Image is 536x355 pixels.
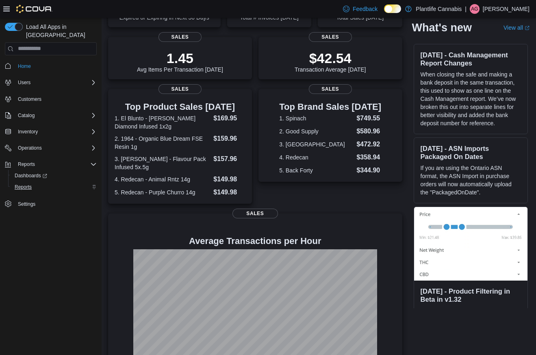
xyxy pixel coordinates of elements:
[15,184,32,190] span: Reports
[471,4,478,14] span: AG
[213,187,245,197] dd: $149.98
[213,134,245,144] dd: $159.96
[421,51,521,67] h3: [DATE] - Cash Management Report Changes
[2,110,100,121] button: Catalog
[279,140,353,148] dt: 3. [GEOGRAPHIC_DATA]
[15,198,97,209] span: Settings
[15,127,41,137] button: Inventory
[213,154,245,164] dd: $157.96
[18,112,35,119] span: Catalog
[15,61,34,71] a: Home
[158,84,202,94] span: Sales
[18,79,30,86] span: Users
[353,5,378,13] span: Feedback
[115,155,210,171] dt: 3. [PERSON_NAME] - Flavour Pack Infused 5x.5g
[137,50,223,73] div: Avg Items Per Transaction [DATE]
[115,114,210,131] dt: 1. El Blunto - [PERSON_NAME] Diamond Infused 1x2g
[2,198,100,209] button: Settings
[279,102,381,112] h3: Top Brand Sales [DATE]
[15,143,45,153] button: Operations
[15,94,97,104] span: Customers
[23,23,97,39] span: Load All Apps in [GEOGRAPHIC_DATA]
[421,287,521,304] h3: [DATE] - Product Filtering in Beta in v1.32
[279,166,353,174] dt: 5. Back Forty
[15,172,47,179] span: Dashboards
[295,50,366,66] p: $42.54
[18,201,35,207] span: Settings
[503,24,529,31] a: View allExternal link
[465,4,467,14] p: |
[115,102,245,112] h3: Top Product Sales [DATE]
[2,60,100,72] button: Home
[279,127,353,135] dt: 2. Good Supply
[384,4,401,13] input: Dark Mode
[15,78,97,87] span: Users
[115,175,210,183] dt: 4. Redecan - Animal Rntz 14g
[137,50,223,66] p: 1.45
[279,153,353,161] dt: 4. Redecan
[18,96,41,102] span: Customers
[416,4,462,14] p: Plantlife Cannabis
[15,199,39,209] a: Settings
[15,111,97,120] span: Catalog
[11,171,50,181] a: Dashboards
[2,142,100,154] button: Operations
[295,50,366,73] div: Transaction Average [DATE]
[115,135,210,151] dt: 2. 1964 - Organic Blue Dream FSE Resin 1g
[421,70,521,127] p: When closing the safe and making a bank deposit in the same transaction, this used to show as one...
[8,170,100,181] a: Dashboards
[15,61,97,71] span: Home
[11,182,97,192] span: Reports
[158,32,202,42] span: Sales
[356,166,381,175] dd: $344.90
[279,114,353,122] dt: 1. Spinach
[232,209,278,218] span: Sales
[11,182,35,192] a: Reports
[15,111,38,120] button: Catalog
[15,78,34,87] button: Users
[356,139,381,149] dd: $472.92
[356,152,381,162] dd: $358.94
[309,32,352,42] span: Sales
[15,159,38,169] button: Reports
[15,143,97,153] span: Operations
[421,144,521,161] h3: [DATE] - ASN Imports Packaged On Dates
[18,128,38,135] span: Inventory
[213,113,245,123] dd: $169.95
[16,5,52,13] img: Cova
[213,174,245,184] dd: $149.98
[525,26,529,30] svg: External link
[11,171,97,181] span: Dashboards
[18,63,31,70] span: Home
[115,236,396,246] h4: Average Transactions per Hour
[340,1,381,17] a: Feedback
[356,126,381,136] dd: $580.96
[15,159,97,169] span: Reports
[483,4,529,14] p: [PERSON_NAME]
[2,93,100,105] button: Customers
[470,4,480,14] div: Angelo Gomez
[2,126,100,137] button: Inventory
[15,94,45,104] a: Customers
[18,145,42,151] span: Operations
[5,57,97,231] nav: Complex example
[309,84,352,94] span: Sales
[18,161,35,168] span: Reports
[115,188,210,196] dt: 5. Redecan - Purple Churro 14g
[2,77,100,88] button: Users
[15,127,97,137] span: Inventory
[421,164,521,196] p: If you are using the Ontario ASN format, the ASN Import in purchase orders will now automatically...
[356,113,381,123] dd: $749.55
[2,159,100,170] button: Reports
[8,181,100,193] button: Reports
[412,21,472,34] h2: What's new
